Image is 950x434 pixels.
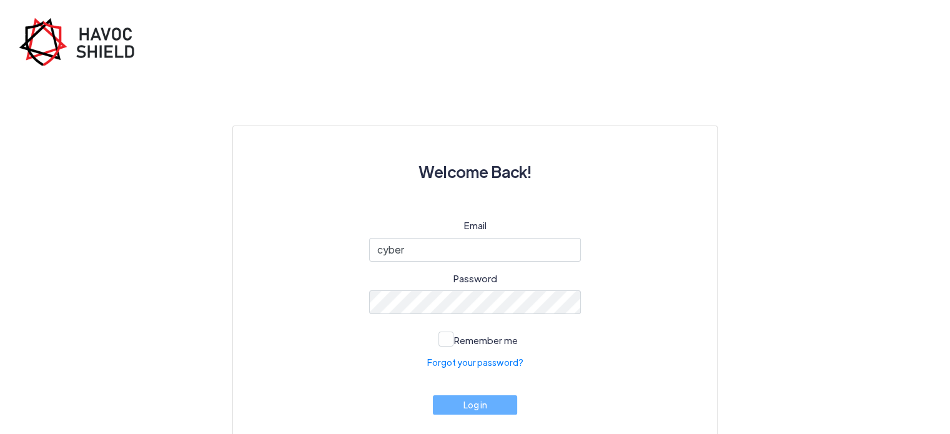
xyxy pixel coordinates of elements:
button: Log in [433,395,518,415]
span: Remember me [454,334,518,346]
label: Password [453,272,497,286]
h3: Welcome Back! [263,156,687,187]
img: havoc-shield-register-logo.png [19,17,144,66]
label: Email [464,219,487,233]
a: Forgot your password? [427,356,523,369]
